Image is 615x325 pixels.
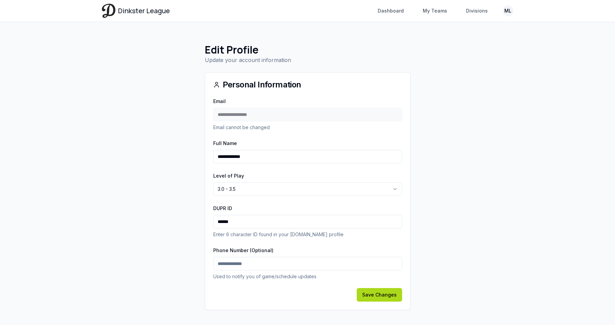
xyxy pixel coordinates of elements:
[462,5,492,17] a: Divisions
[374,5,408,17] a: Dashboard
[213,124,402,131] p: Email cannot be changed
[357,288,402,302] button: Save Changes
[419,5,451,17] a: My Teams
[102,4,170,18] a: Dinkster League
[213,273,402,280] p: Used to notify you of game/schedule updates
[205,56,411,64] p: Update your account information
[503,5,513,16] button: ML
[118,6,170,16] span: Dinkster League
[213,173,244,179] label: Level of Play
[213,231,402,238] p: Enter 6 character ID found in your [DOMAIN_NAME] profile
[102,4,115,18] img: Dinkster
[213,247,273,253] label: Phone Number (Optional)
[213,140,237,146] label: Full Name
[205,44,411,56] h1: Edit Profile
[213,98,226,104] label: Email
[213,81,402,89] div: Personal Information
[213,205,232,211] label: DUPR ID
